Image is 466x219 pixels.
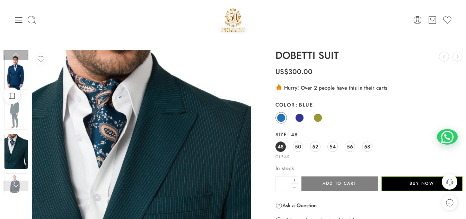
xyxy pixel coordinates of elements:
span: 58 [364,142,370,151]
img: Artboard 1-1 [4,134,28,170]
label: Color [275,101,463,108]
a: 58 [362,142,372,152]
a: Login / Register [413,15,422,25]
span: 54 [329,142,336,151]
span: 48 [278,142,283,151]
img: Artboard 1-1 [4,55,28,90]
a: Pellini - [218,5,248,35]
button: Buy Now [381,176,463,191]
label: Size [275,131,463,138]
a: Clear options [275,155,290,159]
span: 56 [347,142,353,151]
a: 48 [275,142,286,152]
bdi: 300.00 [275,67,313,77]
span: Blue [295,101,313,108]
span: 48 [287,131,298,138]
a: Cart [428,15,437,25]
span: 52 [312,142,318,151]
a: 50 [293,142,303,152]
img: Artboard 1-1 [4,173,28,209]
a: 56 [345,142,355,152]
span: US$ [275,67,288,77]
a: 54 [327,142,338,152]
p: In stock [275,164,463,173]
h1: DOBETTI SUIT [275,50,463,61]
img: Pellini [218,5,248,35]
div: Hurry! Over 2 people have this in their carts [275,83,463,92]
a: Ask a Question [275,201,317,210]
input: Product quantity [275,176,291,191]
span: 50 [295,142,301,151]
button: Add to cart [301,176,378,191]
a: Wishlist [442,15,452,25]
a: 52 [310,142,320,152]
img: Artboard 1-1 [4,94,28,130]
